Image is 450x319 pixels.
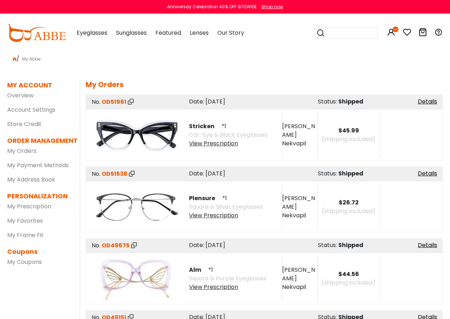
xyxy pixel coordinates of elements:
[7,231,44,239] a: My Frame Fit
[7,52,443,63] div: /
[155,29,181,37] span: Featured
[282,122,318,139] div: [PERSON_NAME]
[282,211,318,220] div: Nekvapil
[7,202,51,211] a: My Prescription
[282,194,318,211] div: [PERSON_NAME]
[318,169,337,178] span: Status:
[7,175,55,184] a: My Address Book
[7,217,43,225] a: My Favorites
[189,169,204,178] span: Date:
[92,256,182,301] img: product image
[92,112,182,158] img: product image
[19,56,43,62] span: My Abbe
[86,80,443,89] h5: My Orders
[190,29,209,37] span: Lenses
[116,29,147,37] span: Sunglasses
[7,147,37,155] a: My Orders
[189,203,263,211] span: Square & Silver Eyeglasses
[167,4,257,10] div: Anniversay Celebration 40% OFF SITEWIDE
[338,97,363,106] span: Shipped
[7,91,34,100] a: Overview
[318,126,379,135] div: $45.99
[102,170,127,178] span: OD51538
[318,207,379,216] div: (shipping included)
[92,184,182,229] img: product image
[7,106,55,114] a: Account Settings
[282,283,318,291] div: Nekvapil
[13,57,16,61] img: home.png
[92,98,100,106] span: No.
[189,283,266,291] div: View Prescription
[189,139,267,148] div: View Prescription
[7,247,69,256] dt: Coupons
[7,191,69,201] dt: PERSONALIZATION
[102,98,126,106] span: OD51961
[318,270,379,279] div: $44.56
[318,241,337,249] span: Status:
[189,131,267,139] span: Cat-Eye & Black Eyeglasses
[418,241,437,249] a: Details
[92,241,100,250] span: No.
[7,258,42,266] a: My Coupons
[7,80,52,90] dt: MY ACCOUNT
[189,274,266,282] span: Square & Purple Eyeglasses
[7,24,66,42] img: abbeglasses.com
[189,241,204,249] span: Date:
[205,97,225,106] span: [DATE]
[92,170,100,178] span: No.
[318,135,379,144] div: (shipping included)
[217,29,244,37] span: Our Story
[7,136,69,145] dt: ORDER MANAGEMENT
[77,29,107,37] span: Eyeglasses
[261,4,283,10] div: Shop now
[282,266,318,283] div: [PERSON_NAME]
[7,161,69,169] a: My Payment Methods
[318,97,337,106] span: Status:
[418,169,437,178] a: Details
[318,198,379,207] div: $26.72
[189,266,207,274] span: Alm
[189,122,220,130] span: Stricken
[318,279,379,287] div: (shipping included)
[189,211,263,220] div: View Prescription
[189,194,221,202] span: Plensure
[189,97,204,106] span: Date:
[102,241,130,250] span: OD49675
[282,139,318,148] div: Nekvapil
[258,4,283,10] a: Shop now
[205,169,225,178] span: [DATE]
[205,241,225,249] span: [DATE]
[338,169,363,178] span: Shipped
[338,241,363,249] span: Shipped
[7,120,42,128] a: Store Credit
[418,97,437,106] a: Details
